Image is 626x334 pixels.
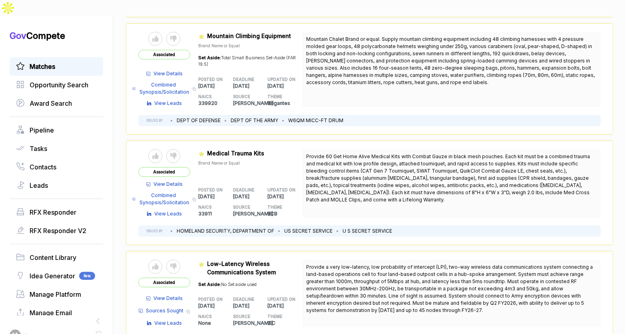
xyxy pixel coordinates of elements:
[30,181,48,190] span: Leads
[30,290,81,299] span: Manage Platform
[199,82,233,90] p: [DATE]
[233,296,255,302] h5: DEADLINE
[16,80,97,90] a: Opportunity Search
[30,62,55,71] span: Matches
[233,204,255,210] h5: SOURCE
[268,302,303,310] p: [DATE]
[306,264,593,313] span: Provide a very low-latency, low probability of intercept (LPI), two-way wireless data communicati...
[146,229,163,233] h5: ISSUED BY
[155,210,182,217] span: View Leads
[207,260,276,276] span: Low-Latency Wireless Communications System
[233,94,255,100] h5: SOURCE
[268,210,303,217] p: BCB
[199,296,221,302] h5: POSTED ON
[199,193,233,200] p: [DATE]
[132,192,190,206] a: Combined Synopsis/Solicitation
[199,55,221,60] span: Set Aside:
[199,210,233,217] p: 33911
[268,100,303,107] p: Brigantes
[16,144,97,153] a: Tasks
[16,226,97,235] a: RFX Responder V2
[268,204,290,210] h5: THEME
[10,30,103,41] h1: Compete
[268,314,290,320] h5: THEME
[343,227,392,235] li: U S SECRET SERVICE
[30,125,54,135] span: Pipeline
[199,43,240,48] span: Brand Name or Equal
[268,193,303,200] p: [DATE]
[233,82,268,90] p: [DATE]
[155,320,182,327] span: View Leads
[30,99,72,108] span: Award Search
[268,76,290,82] h5: UPDATED ON
[30,253,76,262] span: Content Library
[177,117,221,124] li: DEPT OF DEFENSE
[139,81,190,96] span: Combined Synopsis/Solicitation
[16,290,97,299] a: Manage Platform
[284,227,333,235] li: US SECRET SERVICE
[139,192,190,206] span: Combined Synopsis/Solicitation
[30,162,56,172] span: Contacts
[199,76,221,82] h5: POSTED ON
[199,100,233,107] p: 339920
[16,181,97,190] a: Leads
[199,302,233,310] p: [DATE]
[199,187,221,193] h5: POSTED ON
[154,70,183,77] span: View Details
[154,181,183,188] span: View Details
[233,314,255,320] h5: SOURCE
[30,80,88,90] span: Opportunity Search
[268,296,290,302] h5: UPDATED ON
[233,210,268,217] p: [PERSON_NAME]
[138,307,184,314] a: Sources Sought
[231,117,278,124] li: DEPT OF THE ARMY
[146,118,163,123] h5: ISSUED BY
[155,100,182,107] span: View Leads
[132,81,190,96] a: Combined Synopsis/Solicitation
[233,320,268,327] p: [PERSON_NAME]
[30,207,76,217] span: RFX Responder
[138,278,190,287] span: Associated
[268,94,290,100] h5: THEME
[233,302,268,310] p: [DATE]
[199,55,296,67] span: Total Small Business Set-Aside (FAR 19.5)
[199,94,221,100] h5: NAICS
[306,36,595,85] span: Mountain Chalet Brand or equal. Supply mountain climbing equipment including 48 climbing harnesse...
[16,308,97,318] a: Manage Email
[268,187,290,193] h5: UPDATED ON
[30,144,47,153] span: Tasks
[79,272,95,280] span: Beta
[30,271,75,281] span: Idea Generator
[16,207,97,217] a: RFX Responder
[233,100,268,107] p: [PERSON_NAME]
[30,226,86,235] span: RFX Responder V2
[16,99,97,108] a: Award Search
[233,187,255,193] h5: DEADLINE
[199,320,233,327] p: None
[16,271,97,281] a: Idea GeneratorBeta
[306,153,590,203] span: Provide 60 Get Home Alive Medical Kits with Combat Gauze in black mesh pouches. Each kit must be ...
[199,314,221,320] h5: NAICS
[146,307,184,314] span: Sources Sought
[233,76,255,82] h5: DEADLINE
[268,320,303,327] p: 2iC
[138,50,190,59] span: Associated
[177,227,274,235] li: HOMELAND SECURITY, DEPARTMENT OF
[16,253,97,262] a: Content Library
[154,295,183,302] span: View Details
[233,193,268,200] p: [DATE]
[221,282,257,287] span: No Set aside used
[288,117,343,124] li: W6QM MICC-FT DRUM
[16,62,97,71] a: Matches
[199,204,221,210] h5: NAICS
[16,125,97,135] a: Pipeline
[199,161,240,165] span: Brand Name or Equal
[268,82,303,90] p: [DATE]
[207,32,291,39] span: Mountain Climbing Equipment
[10,30,26,41] span: Gov
[199,282,221,287] span: Set Aside:
[16,162,97,172] a: Contacts
[30,308,72,318] span: Manage Email
[207,150,265,157] span: Medical Trauma Kits
[138,167,190,177] span: Associated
